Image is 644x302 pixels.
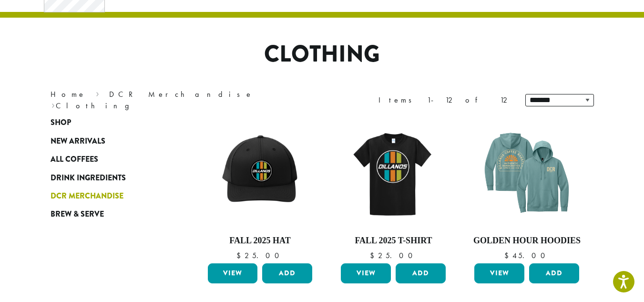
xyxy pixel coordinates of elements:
div: Items 1-12 of 12 [378,94,511,106]
a: Shop [51,114,165,132]
a: Brew & Serve [51,205,165,223]
span: New Arrivals [51,135,105,147]
span: › [96,85,99,100]
bdi: 25.00 [370,250,417,260]
span: $ [236,250,245,260]
button: Add [262,263,312,283]
span: Brew & Serve [51,208,104,220]
h4: Fall 2025 T-Shirt [338,236,448,246]
span: › [51,97,55,112]
a: All Coffees [51,150,165,168]
a: New Arrivals [51,132,165,150]
h4: Golden Hour Hoodies [472,236,582,246]
nav: Breadcrumb [51,89,308,112]
a: Fall 2025 Hat $25.00 [205,118,315,260]
button: Add [529,263,579,283]
a: View [341,263,391,283]
a: Drink Ingredients [51,168,165,187]
bdi: 25.00 [236,250,284,260]
span: DCR Merchandise [51,190,123,202]
a: Golden Hour Hoodies $45.00 [472,118,582,260]
a: View [474,263,524,283]
span: All Coffees [51,154,98,166]
span: Shop [51,117,71,129]
h4: Fall 2025 Hat [205,236,315,246]
a: DCR Merchandise [109,89,253,99]
a: DCR Merchandise [51,187,165,205]
img: DCR-Retro-Three-Strip-Circle-Patch-Trucker-Hat-Fall-WEB-scaled.jpg [205,118,315,228]
span: Drink Ingredients [51,172,126,184]
a: Home [51,89,86,99]
a: Fall 2025 T-Shirt $25.00 [338,118,448,260]
img: DCR-Retro-Three-Strip-Circle-Tee-Fall-WEB-scaled.jpg [338,118,448,228]
span: $ [370,250,378,260]
h1: Clothing [43,41,601,68]
bdi: 45.00 [504,250,550,260]
button: Add [396,263,446,283]
span: $ [504,250,512,260]
img: DCR-SS-Golden-Hour-Hoodie-Eucalyptus-Blue-1200x1200-Web-e1744312709309.png [472,118,582,228]
a: View [208,263,258,283]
